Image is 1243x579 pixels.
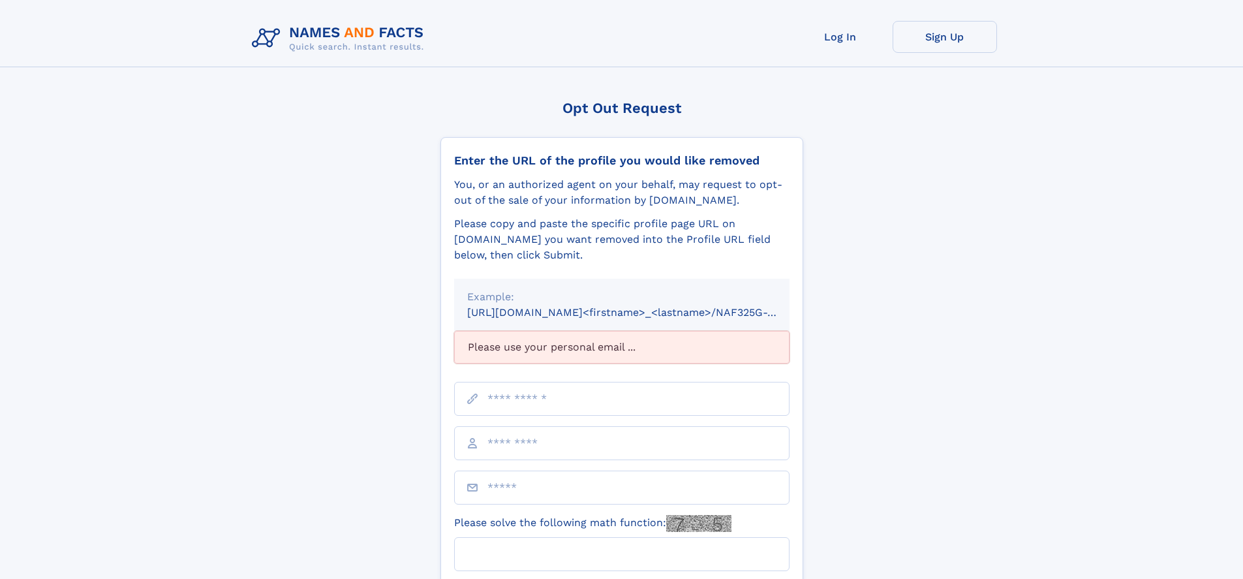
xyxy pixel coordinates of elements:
div: Please copy and paste the specific profile page URL on [DOMAIN_NAME] you want removed into the Pr... [454,216,790,263]
img: Logo Names and Facts [247,21,435,56]
a: Sign Up [893,21,997,53]
div: You, or an authorized agent on your behalf, may request to opt-out of the sale of your informatio... [454,177,790,208]
label: Please solve the following math function: [454,515,731,532]
div: Example: [467,289,776,305]
div: Enter the URL of the profile you would like removed [454,153,790,168]
small: [URL][DOMAIN_NAME]<firstname>_<lastname>/NAF325G-xxxxxxxx [467,306,814,319]
div: Opt Out Request [440,100,803,116]
a: Log In [788,21,893,53]
div: Please use your personal email ... [454,331,790,364]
